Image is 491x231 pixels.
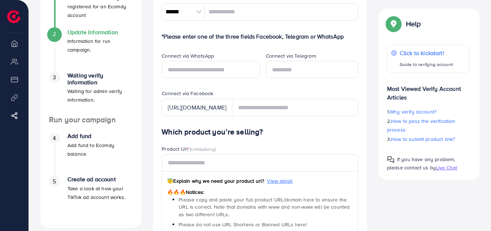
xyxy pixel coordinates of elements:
[67,29,133,36] h4: Update Information
[40,133,141,176] li: Add fund
[40,115,141,124] h4: Run your campaign
[53,30,56,38] span: 2
[162,32,358,41] p: *Please enter one of the three fields Facebook, Telegram or WhatsApp
[7,10,20,23] img: logo
[391,136,455,143] span: How to submit product link?
[460,199,486,226] iframe: Chat
[67,87,133,104] p: Waiting for admin verify information.
[387,135,469,143] p: 3.
[40,29,141,72] li: Update Information
[167,188,185,196] span: 🔥🔥🔥
[67,133,133,139] h4: Add fund
[267,177,293,185] span: View detail
[406,19,421,28] p: Help
[387,117,469,134] p: 2.
[162,128,358,137] h4: Which product you’re selling?
[67,72,133,86] h4: Waiting verify information
[53,73,56,81] span: 3
[53,134,56,142] span: 4
[40,72,141,115] li: Waiting verify information
[387,17,400,30] img: Popup guide
[390,108,437,115] span: Why verify account?
[179,221,307,228] span: Please do not use URL Shortens or Banned URLs here!
[387,156,394,163] img: Popup guide
[53,177,56,186] span: 5
[162,52,214,59] label: Connect via WhatsApp
[167,177,264,185] span: Explain why we need your product url?
[400,49,453,57] p: Click to kickstart!
[190,146,216,152] span: (compulsory)
[387,79,469,102] p: Most Viewed Verify Account Articles
[162,145,216,152] label: Product Url
[266,52,316,59] label: Connect via Telegram
[387,117,456,133] span: How to pass the verification process
[67,37,133,54] p: Information for run campaign.
[67,184,133,201] p: Take a look at how your TikTok ad account works.
[167,188,204,196] span: Notices:
[387,107,469,116] p: 1.
[400,60,453,69] p: Guide to verifying account
[162,90,213,97] label: Connect via Facebook
[167,177,173,185] span: 😇
[67,176,133,183] h4: Create ad account
[40,176,141,219] li: Create ad account
[162,99,232,116] div: [URL][DOMAIN_NAME]
[387,156,455,171] span: If you have any problem, please contact us by
[436,164,457,171] span: Live Chat
[67,141,133,158] p: Add fund to Ecomdy balance
[179,196,350,218] span: Please copy and paste your full product URL/domain here to ensure the URL is correct. Note that d...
